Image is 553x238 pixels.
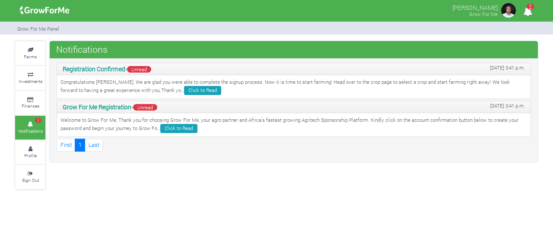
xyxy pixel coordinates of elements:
small: Profile [24,152,37,159]
small: Notifications [18,128,43,134]
img: growforme image [500,2,517,19]
i: Notifications [519,2,536,21]
a: 2 [519,8,536,16]
span: [DATE] 3:41 p.m. [490,102,525,110]
a: 2 Notifications [15,116,45,140]
p: - [63,64,525,73]
span: Unread [127,66,151,73]
a: Click to Read [160,124,197,133]
a: Profile [15,140,45,164]
span: 2 [35,118,41,123]
a: Last [85,139,103,151]
a: Sign Out [15,165,45,189]
a: First [57,139,75,151]
small: Grow For Me [469,11,498,17]
p: Welcome to Grow For Me, Thank you for choosing Grow For Me, your agro partner and Africa’s fastes... [60,117,527,133]
img: growforme image [17,2,73,19]
p: Congratulations [PERSON_NAME], We are glad you were able to complete the signup process. Now it i... [60,79,527,95]
span: Notifications [54,41,110,58]
a: Finances [15,91,45,115]
a: Investments [15,66,45,90]
b: Registration Confirmed [63,65,125,73]
span: Unread [133,104,157,111]
span: [DATE] 3:41 p.m. [490,64,525,72]
p: - [63,102,525,111]
p: [PERSON_NAME] [452,2,498,12]
small: Grow For Me Panel [17,25,59,32]
a: 1 [75,139,85,151]
a: Farms [15,41,45,65]
small: Finances [22,103,39,109]
a: Click to Read [184,86,221,95]
small: Investments [19,78,42,84]
b: Grow For Me Registration [63,103,131,111]
span: 2 [527,4,534,10]
small: Sign Out [22,177,39,183]
small: Farms [24,54,37,60]
nav: Page Navigation [57,139,531,151]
